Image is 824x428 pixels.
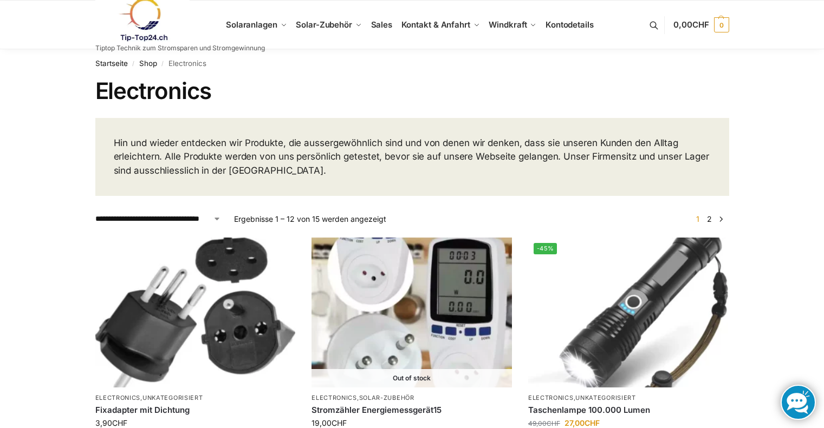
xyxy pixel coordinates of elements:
[157,60,168,68] span: /
[296,19,352,30] span: Solar-Zubehör
[128,60,139,68] span: /
[142,394,203,401] a: Unkategorisiert
[112,418,127,427] span: CHF
[541,1,598,49] a: Kontodetails
[528,394,574,401] a: Electronics
[546,19,594,30] span: Kontodetails
[95,394,141,401] a: Electronics
[95,238,296,387] img: Fixadapter mit Dichtung
[312,394,357,401] a: Electronics
[291,1,366,49] a: Solar-Zubehör
[139,59,157,68] a: Shop
[673,19,709,30] span: 0,00
[371,19,393,30] span: Sales
[704,214,715,223] a: Seite 2
[565,418,600,427] bdi: 27,00
[114,136,711,178] p: Hin und wieder entdecken wir Produkte, die aussergewöhnlich sind und von denen wir denken, dass s...
[366,1,397,49] a: Sales
[312,405,512,416] a: Stromzähler Energiemessgerät15
[397,1,484,49] a: Kontakt & Anfahrt
[95,418,127,427] bdi: 3,90
[359,394,414,401] a: Solar-Zubehör
[95,394,296,402] p: ,
[575,394,636,401] a: Unkategorisiert
[95,77,729,104] h1: Electronics
[95,49,729,77] nav: Breadcrumb
[528,238,729,387] img: Extrem Starke Taschenlampe
[312,418,347,427] bdi: 19,00
[714,17,729,32] span: 0
[717,213,725,225] a: →
[95,59,128,68] a: Startseite
[484,1,541,49] a: Windkraft
[528,394,729,402] p: ,
[547,419,560,427] span: CHF
[489,19,527,30] span: Windkraft
[693,214,702,223] span: Seite 1
[312,394,512,402] p: ,
[95,213,221,225] select: Shop-Reihenfolge
[692,19,709,30] span: CHF
[528,405,729,416] a: Taschenlampe 100.000 Lumen
[585,418,600,427] span: CHF
[312,238,512,387] a: Out of stockStromzähler Schweizer Stecker-2
[673,9,729,41] a: 0,00CHF 0
[234,213,386,225] p: Ergebnisse 1 – 12 von 15 werden angezeigt
[528,238,729,387] a: -45%Extrem Starke Taschenlampe
[95,405,296,416] a: Fixadapter mit Dichtung
[690,213,729,225] nav: Produkt-Seitennummerierung
[312,238,512,387] img: Stromzähler Schweizer Stecker-2
[332,418,347,427] span: CHF
[226,19,277,30] span: Solaranlagen
[528,419,560,427] bdi: 49,00
[401,19,470,30] span: Kontakt & Anfahrt
[95,45,265,51] p: Tiptop Technik zum Stromsparen und Stromgewinnung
